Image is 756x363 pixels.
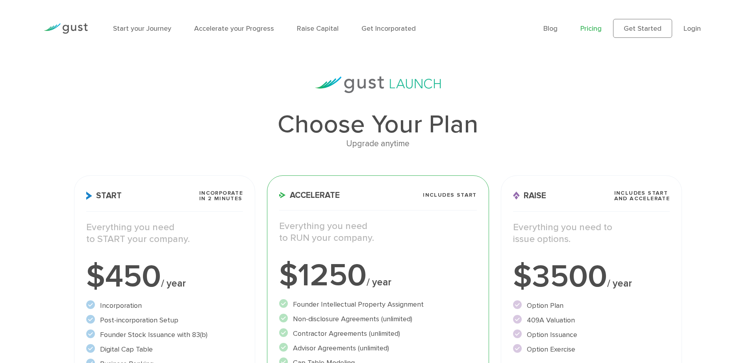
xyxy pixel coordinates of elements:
[86,222,243,245] p: Everything you need to START your company.
[86,192,92,200] img: Start Icon X2
[86,315,243,326] li: Post-incorporation Setup
[513,192,520,200] img: Raise Icon
[684,24,701,33] a: Login
[74,137,682,151] div: Upgrade anytime
[86,329,243,340] li: Founder Stock Issuance with 83(b)
[513,315,670,326] li: 409A Valuation
[513,192,546,200] span: Raise
[279,192,286,198] img: Accelerate Icon
[315,76,441,93] img: gust-launch-logos.svg
[513,300,670,311] li: Option Plan
[279,260,477,291] div: $1250
[86,192,122,200] span: Start
[543,24,558,33] a: Blog
[297,24,339,33] a: Raise Capital
[367,276,391,288] span: / year
[44,23,88,34] img: Gust Logo
[74,112,682,137] h1: Choose Your Plan
[86,300,243,311] li: Incorporation
[279,220,477,244] p: Everything you need to RUN your company.
[513,222,670,245] p: Everything you need to issue options.
[113,24,171,33] a: Start your Journey
[161,277,186,289] span: / year
[279,343,477,354] li: Advisor Agreements (unlimited)
[613,19,672,38] a: Get Started
[580,24,602,33] a: Pricing
[423,192,477,198] span: Includes START
[279,328,477,339] li: Contractor Agreements (unlimited)
[614,190,670,201] span: Includes START and ACCELERATE
[199,190,243,201] span: Incorporate in 2 Minutes
[194,24,274,33] a: Accelerate your Progress
[513,329,670,340] li: Option Issuance
[607,277,632,289] span: / year
[86,344,243,355] li: Digital Cap Table
[86,261,243,292] div: $450
[279,191,340,199] span: Accelerate
[513,261,670,292] div: $3500
[361,24,416,33] a: Get Incorporated
[279,299,477,310] li: Founder Intellectual Property Assignment
[279,314,477,324] li: Non-disclosure Agreements (unlimited)
[513,344,670,355] li: Option Exercise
